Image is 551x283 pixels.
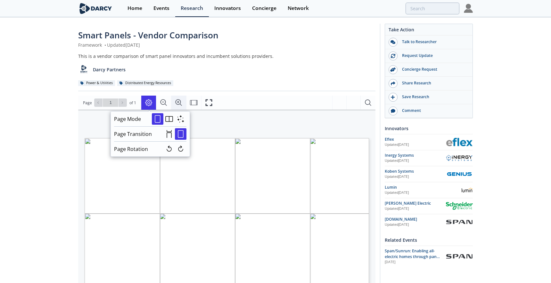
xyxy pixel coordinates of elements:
a: Lumin Updated[DATE] Lumin [385,185,473,196]
div: This is a vendor comparison of smart panel innovators and incumbent solutions providers. [78,53,375,59]
a: [PERSON_NAME] Electric Updated[DATE] Schneider Electric [385,200,473,212]
a: Koben Systems Updated[DATE] Koben Systems [385,169,473,180]
img: Koben Systems [446,171,473,177]
div: Share Research [398,80,469,86]
div: Comment [398,108,469,114]
div: Inergy Systems [385,153,446,158]
div: Framework Updated [DATE] [78,42,375,48]
div: [DOMAIN_NAME] [385,216,446,222]
p: Darcy Partners [93,66,126,73]
div: Events [153,6,169,11]
img: Schneider Electric [446,202,473,210]
div: Take Action [385,26,473,35]
div: Home [127,6,142,11]
div: Related Events [385,234,473,246]
span: Smart Panels - Vendor Comparison [78,29,218,41]
div: [PERSON_NAME] Electric [385,200,446,206]
div: Koben Systems [385,169,446,174]
img: Lumin [462,185,473,196]
a: Inergy Systems Updated[DATE] Inergy Systems [385,153,473,164]
div: Innovators [385,123,473,134]
div: Updated [DATE] [385,222,446,227]
div: Request Update [398,53,469,59]
div: Research [181,6,203,11]
img: Eflex [446,138,473,146]
div: Updated [DATE] [385,174,446,179]
div: Lumin [385,185,462,190]
span: Span/Sunrun: Enabling all-electric homes through panel upgrades [385,248,440,265]
input: Advanced Search [406,3,459,14]
div: Eflex [385,137,446,142]
div: Updated [DATE] [385,190,462,195]
div: [DATE] [385,260,441,265]
img: Span.io [446,219,473,225]
div: Updated [DATE] [385,206,446,211]
a: Eflex Updated[DATE] Eflex [385,137,473,148]
img: Span.io [446,254,473,259]
div: Updated [DATE] [385,158,446,163]
div: Concierge Request [398,67,469,72]
div: Innovators [214,6,241,11]
div: Concierge [252,6,276,11]
span: • [103,42,107,48]
img: logo-wide.svg [78,3,113,14]
img: Inergy Systems [446,154,473,161]
a: [DOMAIN_NAME] Updated[DATE] Span.io [385,216,473,228]
div: Talk to Researcher [398,39,469,45]
div: Network [288,6,309,11]
div: Distributed Energy Resources [117,80,173,86]
div: Power & Utilities [78,80,115,86]
div: Updated [DATE] [385,142,446,147]
div: Save Research [398,94,469,100]
a: Span/Sunrun: Enabling all-electric homes through panel upgrades [DATE] Span.io [385,248,473,265]
img: Profile [464,4,473,13]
